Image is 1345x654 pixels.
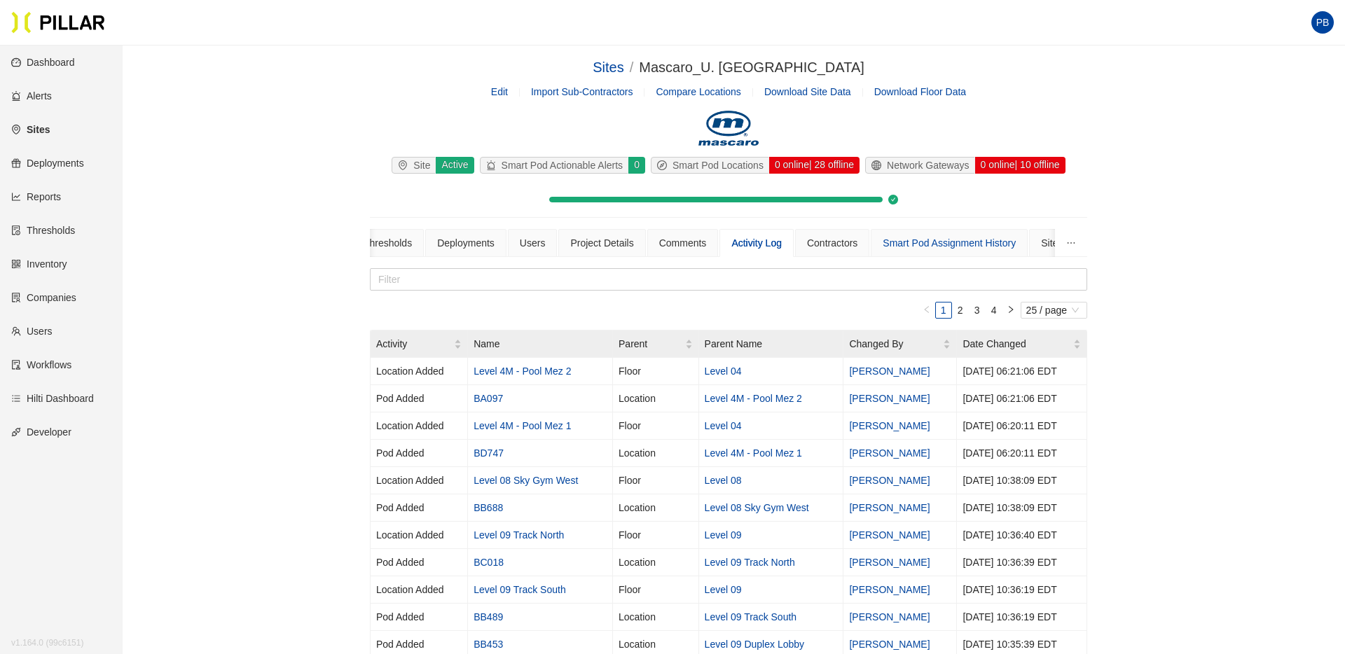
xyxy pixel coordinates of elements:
[371,576,468,604] td: Location Added
[1007,305,1015,314] span: right
[705,475,742,486] a: Level 08
[866,158,974,173] div: Network Gateways
[705,611,797,622] a: Level 09 Track South
[1041,235,1108,251] div: Site Equipment
[957,604,1087,631] td: [DATE] 10:36:19 EDT
[849,336,943,352] span: Changed By
[639,57,864,78] div: Mascaro_U. [GEOGRAPHIC_DATA]
[1055,229,1087,257] button: ellipsis
[957,576,1087,604] td: [DATE] 10:36:19 EDT
[11,57,75,68] a: dashboardDashboard
[477,157,648,174] a: alertSmart Pod Actionable Alerts0
[370,268,1087,291] input: Filter
[371,494,468,522] td: Pod Added
[435,157,474,174] div: Active
[613,604,699,631] td: Location
[371,604,468,631] td: Pod Added
[969,302,986,319] li: 3
[371,440,468,467] td: Pod Added
[957,358,1087,385] td: [DATE] 06:21:06 EDT
[849,639,930,650] a: [PERSON_NAME]
[481,158,629,173] div: Smart Pod Actionable Alerts
[659,235,707,251] div: Comments
[918,302,935,319] button: left
[486,160,502,170] span: alert
[953,302,968,318] a: 2
[957,549,1087,576] td: [DATE] 10:36:39 EDT
[376,336,454,352] span: Activity
[970,302,985,318] a: 3
[474,502,503,513] a: BB688
[963,336,1073,352] span: Date Changed
[474,611,503,622] a: BB489
[986,302,1002,319] li: 4
[371,412,468,440] td: Location Added
[613,412,699,440] td: Floor
[474,447,504,459] a: BD747
[474,557,504,568] a: BC018
[764,86,851,97] span: Download Site Data
[371,358,468,385] td: Location Added
[1002,302,1019,319] li: Next Page
[871,160,887,170] span: global
[11,11,105,34] img: Pillar Technologies
[705,366,742,377] a: Level 04
[11,359,71,370] a: auditWorkflows
[364,235,412,251] div: Thresholds
[474,639,503,650] a: BB453
[888,195,898,204] span: check-circle
[705,447,802,459] a: Level 4M - Pool Mez 1
[849,502,930,513] a: [PERSON_NAME]
[849,393,930,404] a: [PERSON_NAME]
[698,111,759,146] img: Mascaro Construction (Legacy)
[11,124,50,135] a: environmentSites
[935,302,952,319] li: 1
[849,584,930,595] a: [PERSON_NAME]
[628,157,645,174] div: 0
[371,385,468,412] td: Pod Added
[1002,302,1019,319] button: right
[705,557,795,568] a: Level 09 Track North
[491,86,508,97] a: Edit
[613,440,699,467] td: Location
[957,522,1087,549] td: [DATE] 10:36:40 EDT
[974,157,1065,174] div: 0 online | 10 offline
[613,467,699,494] td: Floor
[11,258,67,270] a: qrcodeInventory
[957,467,1087,494] td: [DATE] 10:38:09 EDT
[923,305,931,314] span: left
[705,393,802,404] a: Level 4M - Pool Mez 2
[957,494,1087,522] td: [DATE] 10:38:09 EDT
[849,529,930,541] a: [PERSON_NAME]
[630,60,634,75] span: /
[874,86,967,97] span: Download Floor Data
[657,160,672,170] span: compass
[705,529,742,541] a: Level 09
[570,235,633,251] div: Project Details
[807,235,857,251] div: Contractors
[849,420,930,431] a: [PERSON_NAME]
[468,331,613,358] th: Name
[849,366,930,377] a: [PERSON_NAME]
[474,420,571,431] a: Level 4M - Pool Mez 1
[11,326,53,337] a: teamUsers
[437,235,495,251] div: Deployments
[398,160,413,170] span: environment
[11,158,84,169] a: giftDeployments
[11,225,75,236] a: exceptionThresholds
[1026,302,1082,318] span: 25 / page
[371,522,468,549] td: Location Added
[768,157,860,174] div: 0 online | 28 offline
[474,529,564,541] a: Level 09 Track North
[705,502,809,513] a: Level 08 Sky Gym West
[392,158,436,173] div: Site
[957,440,1087,467] td: [DATE] 06:20:11 EDT
[613,522,699,549] td: Floor
[849,611,930,622] a: [PERSON_NAME]
[1021,302,1087,319] div: Page Size
[699,331,844,358] th: Parent Name
[613,494,699,522] td: Location
[883,235,1016,251] div: Smart Pod Assignment History
[849,557,930,568] a: [PERSON_NAME]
